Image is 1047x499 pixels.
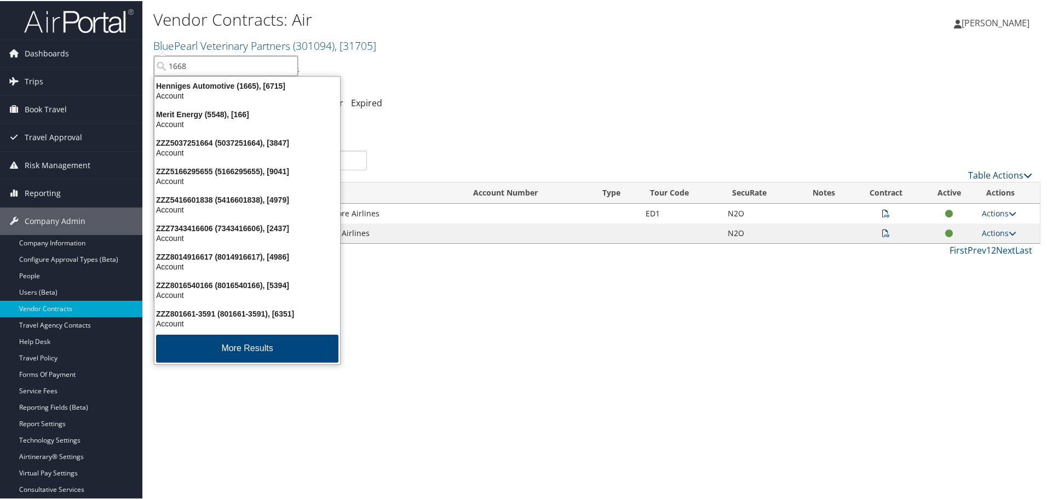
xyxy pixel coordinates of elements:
td: ED1 [640,203,722,222]
td: N2O [722,203,798,222]
div: ZZZ7343416606 (7343416606), [2437] [148,222,347,232]
div: Account [148,204,347,214]
td: N2O [722,222,798,242]
a: Next [996,243,1015,255]
div: Account [148,261,347,271]
span: Trips [25,67,43,94]
div: ZZZ801661-3591 (801661-3591), [6351] [148,308,347,318]
th: SecuRate: activate to sort column ascending [722,181,798,203]
div: Account [148,318,347,328]
span: Company Admin [25,207,85,234]
div: Account [148,175,347,185]
span: , [ 31705 ] [335,37,376,52]
div: There are contracts. [153,120,1040,150]
a: Prev [968,243,986,255]
div: Henniges Automotive (1665), [6715] [148,80,347,90]
div: Account [148,118,347,128]
div: ZZZ8014916617 (8014916617), [4986] [148,251,347,261]
th: Actions [976,181,1040,203]
span: ( 301094 ) [293,37,335,52]
span: Book Travel [25,95,67,122]
a: First [950,243,968,255]
h1: Vendor Contracts: Air [153,7,745,30]
a: Actions [982,227,1016,237]
th: Active: activate to sort column ascending [922,181,976,203]
div: ZZZ5416601838 (5416601838), [4979] [148,194,347,204]
img: airportal-logo.png [24,7,134,33]
input: Search Accounts [154,55,298,75]
a: 2 [991,243,996,255]
button: More Results [156,334,338,362]
span: Risk Management [25,151,90,178]
div: Account [148,147,347,157]
th: Contract: activate to sort column ascending [850,181,922,203]
a: Last [1015,243,1032,255]
span: Travel Approval [25,123,82,150]
th: Account Number: activate to sort column ascending [463,181,592,203]
span: [PERSON_NAME] [962,16,1029,28]
a: 1 [986,243,991,255]
span: Reporting [25,179,61,206]
th: Tour Code: activate to sort column ascending [640,181,722,203]
a: BluePearl Veterinary Partners [153,37,376,52]
div: Account [148,289,347,299]
span: Dashboards [25,39,69,66]
th: Type: activate to sort column ascending [592,181,640,203]
th: Notes: activate to sort column ascending [797,181,850,203]
div: Merit Energy (5548), [166] [148,108,347,118]
a: Actions [982,207,1016,217]
a: [PERSON_NAME] [954,5,1040,38]
div: Account [148,90,347,100]
div: ZZZ5037251664 (5037251664), [3847] [148,137,347,147]
td: Singapore Airlines [307,203,463,222]
div: ZZZ8016540166 (8016540166), [5394] [148,279,347,289]
a: Expired [351,96,382,108]
a: Table Actions [968,168,1032,180]
th: Name: activate to sort column ascending [307,181,463,203]
div: Account [148,232,347,242]
div: ZZZ5166295655 (5166295655), [9041] [148,165,347,175]
td: Turkish Airlines [307,222,463,242]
